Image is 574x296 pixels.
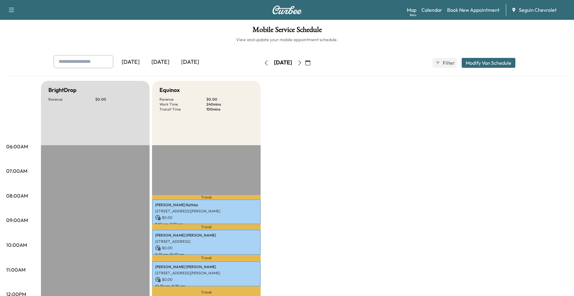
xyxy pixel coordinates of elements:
h5: Equinox [159,86,180,94]
div: [DATE] [175,55,205,69]
p: $ 0.00 [155,277,258,282]
div: [DATE] [274,59,292,67]
p: $ 0.00 [206,97,253,102]
p: [STREET_ADDRESS][PERSON_NAME] [155,271,258,276]
p: Revenue [48,97,95,102]
div: Beta [410,13,416,17]
div: [DATE] [146,55,175,69]
p: Revenue [159,97,206,102]
p: 100 mins [206,107,253,112]
p: 9:23 am - 10:23 am [155,252,258,257]
p: 240 mins [206,102,253,107]
p: 09:00AM [6,216,28,224]
h5: BrightDrop [48,86,77,94]
p: 10:00AM [6,241,27,249]
p: [PERSON_NAME] Kathka [155,202,258,207]
p: $ 0.00 [155,215,258,220]
p: Travel [152,255,261,262]
p: [PERSON_NAME] [PERSON_NAME] [155,264,258,269]
p: 07:00AM [6,167,27,175]
button: Modify Van Schedule [462,58,515,68]
p: [STREET_ADDRESS] [155,239,258,244]
p: Work Time [159,102,206,107]
p: Travel [152,195,261,199]
p: 08:00AM [6,192,28,199]
img: Curbee Logo [272,6,302,14]
p: $ 0.00 [155,245,258,251]
p: Travel [152,224,261,229]
a: Calendar [421,6,442,14]
h1: Mobile Service Schedule [6,26,568,37]
p: Transit Time [159,107,206,112]
p: [STREET_ADDRESS][PERSON_NAME] [155,209,258,214]
h6: View and update your mobile appointment schedule. [6,37,568,43]
a: MapBeta [407,6,416,14]
p: [PERSON_NAME] [PERSON_NAME] [155,233,258,238]
a: Book New Appointment [447,6,500,14]
p: $ 0.00 [95,97,142,102]
span: Seguin Chevrolet [519,6,557,14]
p: 06:00AM [6,143,28,150]
div: [DATE] [116,55,146,69]
span: Filter [443,59,454,67]
p: 8:10 am - 9:10 am [155,222,258,227]
p: 10:39 am - 11:39 am [155,284,258,289]
button: Filter [433,58,457,68]
p: 11:00AM [6,266,25,273]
